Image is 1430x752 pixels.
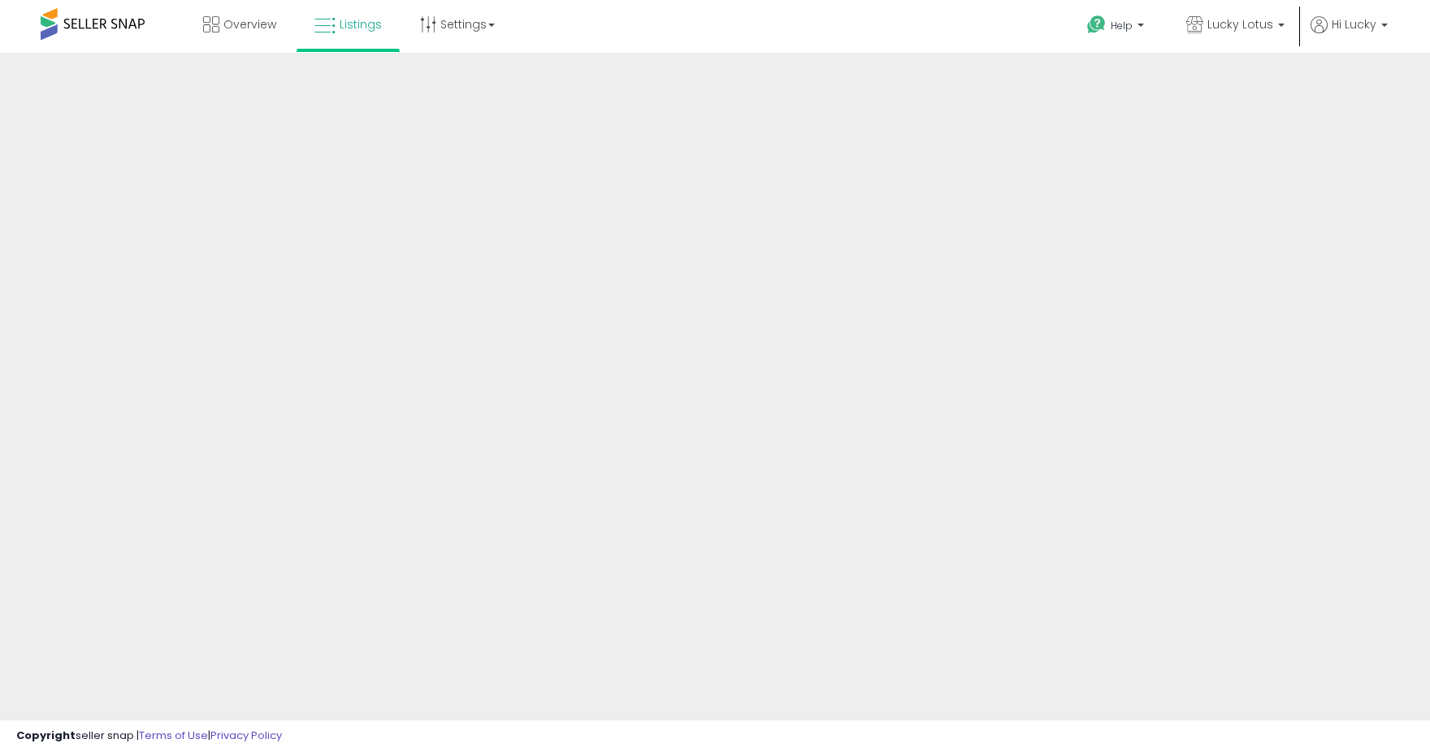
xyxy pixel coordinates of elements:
[1111,19,1133,32] span: Help
[1332,16,1376,32] span: Hi Lucky
[340,16,382,32] span: Listings
[223,16,276,32] span: Overview
[1311,16,1388,53] a: Hi Lucky
[1074,2,1160,53] a: Help
[1207,16,1273,32] span: Lucky Lotus
[1086,15,1107,35] i: Get Help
